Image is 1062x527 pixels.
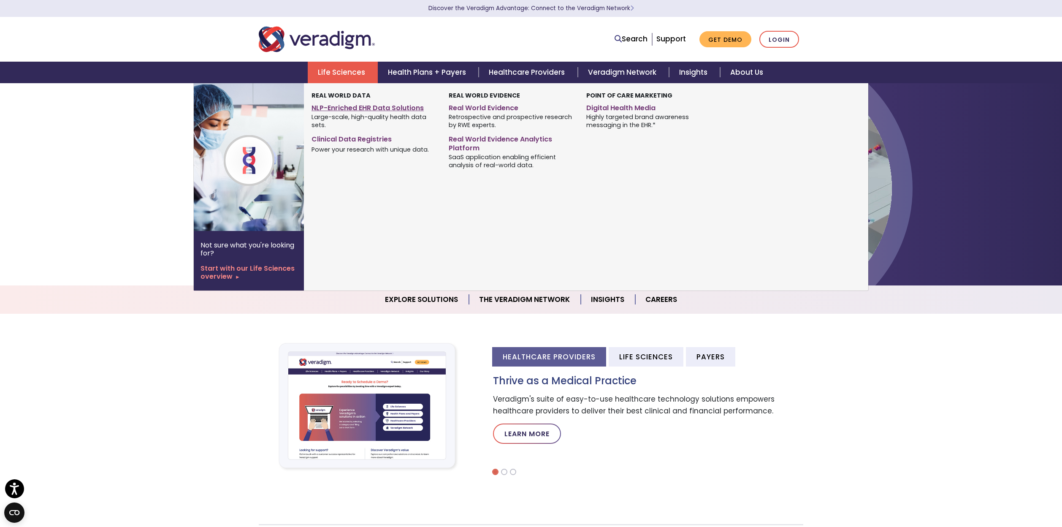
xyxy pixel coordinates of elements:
a: Digital Health Media [586,101,711,113]
a: Discover the Veradigm Advantage: Connect to the Veradigm NetworkLearn More [428,4,634,12]
a: Life Sciences [308,62,378,83]
li: Payers [686,347,735,366]
a: Search [615,33,647,45]
span: Learn More [630,4,634,12]
span: Large-scale, high-quality health data sets. [312,113,436,129]
img: Life Sciences [194,83,330,231]
span: Retrospective and prospective research by RWE experts. [449,113,573,129]
a: Veradigm Network [578,62,669,83]
strong: Real World Data [312,91,371,100]
span: SaaS application enabling efficient analysis of real-world data. [449,152,573,169]
a: Careers [635,289,687,310]
span: Highly targeted brand awareness messaging in the EHR.* [586,113,711,129]
a: Health Plans + Payers [378,62,479,83]
strong: Point of Care Marketing [586,91,672,100]
a: NLP-Enriched EHR Data Solutions [312,101,436,113]
a: Learn More [493,424,561,444]
h3: Thrive as a Medical Practice [493,375,803,387]
span: Power your research with unique data. [312,145,429,153]
a: Support [656,34,686,44]
a: Healthcare Providers [479,62,577,83]
li: Life Sciences [609,347,683,366]
a: Insights [669,62,720,83]
p: Veradigm's suite of easy-to-use healthcare technology solutions empowers healthcare providers to ... [493,394,803,416]
a: Clinical Data Registries [312,132,436,144]
p: Not sure what you're looking for? [200,241,297,257]
a: Insights [581,289,635,310]
a: Explore Solutions [375,289,469,310]
a: Real World Evidence Analytics Platform [449,132,573,153]
img: Veradigm logo [259,25,375,53]
a: Start with our Life Sciences overview [200,264,297,280]
strong: Real World Evidence [449,91,520,100]
a: Get Demo [699,31,751,48]
a: Login [759,31,799,48]
li: Healthcare Providers [492,347,606,366]
button: Open CMP widget [4,503,24,523]
iframe: Drift Chat Widget [900,466,1052,517]
a: About Us [720,62,773,83]
a: Real World Evidence [449,101,573,113]
a: The Veradigm Network [469,289,581,310]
